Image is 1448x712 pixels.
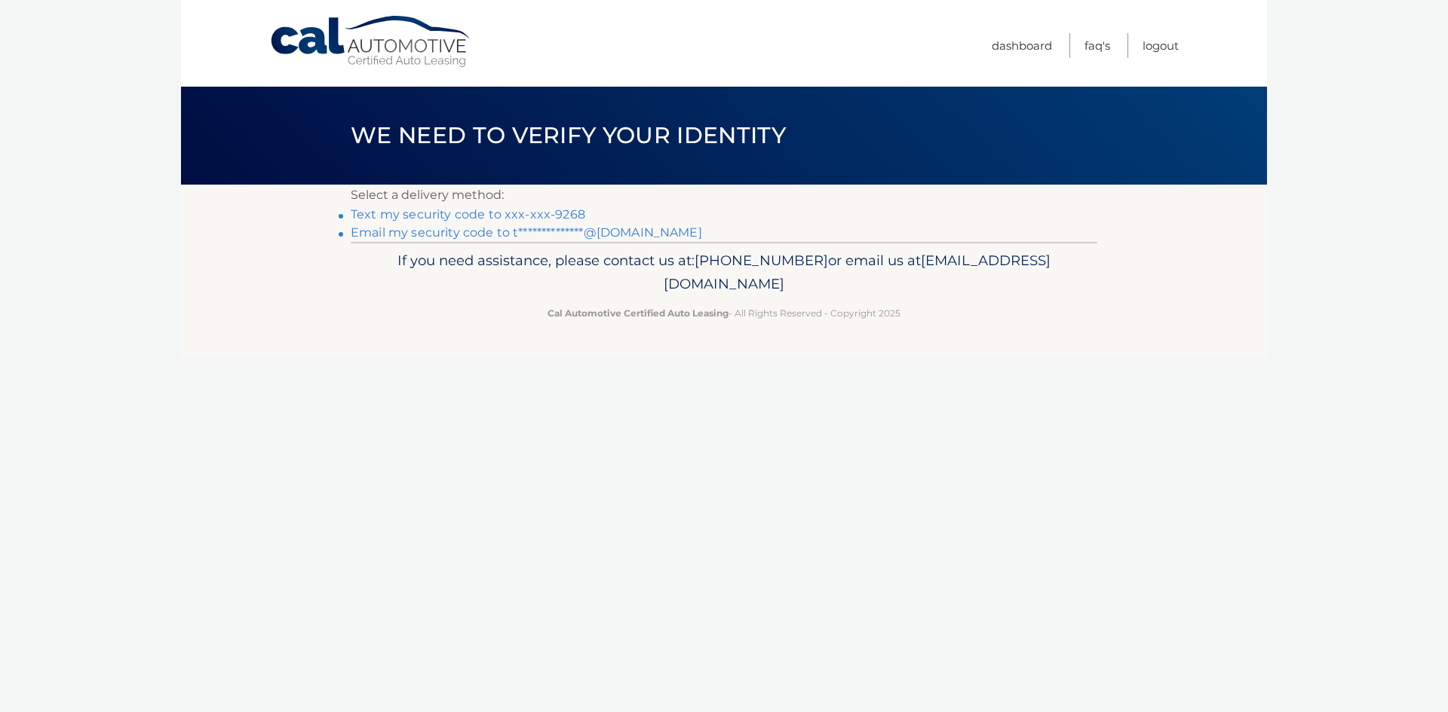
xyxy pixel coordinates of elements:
[1084,33,1110,58] a: FAQ's
[351,185,1097,206] p: Select a delivery method:
[695,252,828,269] span: [PHONE_NUMBER]
[1143,33,1179,58] a: Logout
[360,249,1088,297] p: If you need assistance, please contact us at: or email us at
[548,307,729,319] strong: Cal Automotive Certified Auto Leasing
[351,121,786,149] span: We need to verify your identity
[269,15,473,69] a: Cal Automotive
[351,207,585,222] a: Text my security code to xxx-xxx-9268
[360,305,1088,321] p: - All Rights Reserved - Copyright 2025
[992,33,1052,58] a: Dashboard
